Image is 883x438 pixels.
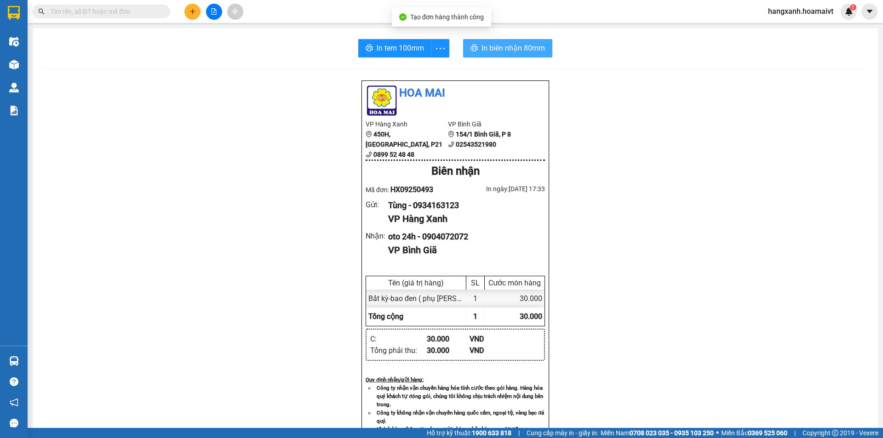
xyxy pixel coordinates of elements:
div: Mã đơn: [366,184,455,195]
sup: 1 [850,4,856,11]
div: Nhận : [366,230,388,242]
div: VP Hàng Xanh [388,212,538,226]
div: 0949196098 [8,19,72,32]
b: 154/1 Bình Giã, P 8 [456,131,511,138]
span: more [431,43,449,54]
div: Biên nhận [366,163,545,180]
span: aim [232,8,238,15]
div: C : [370,333,427,345]
div: 30.000 [485,290,545,307]
strong: Công ty không nhận vận chuyển hàng quốc cấm, ngoại tệ, vàng bạc đá quý. [377,410,544,424]
span: | [518,428,520,438]
strong: 0708 023 035 - 0935 103 250 [630,429,714,437]
span: hangxanh.hoamaivt [761,6,841,17]
div: 1 [466,290,485,307]
span: question-circle [10,377,18,386]
span: Hỗ trợ kỹ thuật: [427,428,511,438]
div: Hàng Xanh [8,8,72,19]
span: copyright [832,430,838,436]
span: Miền Bắc [721,428,787,438]
span: message [10,419,18,427]
span: search [38,8,45,15]
b: 02543521980 [456,141,496,148]
span: In biên nhận 80mm [482,42,545,54]
span: printer [470,44,478,53]
span: Miền Nam [601,428,714,438]
div: oto 24h - 0904072072 [388,230,538,243]
div: In ngày: [DATE] 17:33 [455,184,545,194]
span: caret-down [866,7,874,16]
span: Tạo đơn hàng thành công [410,13,484,21]
img: warehouse-icon [9,60,19,69]
span: 1 [851,4,854,11]
div: Tùng - 0934163123 [388,199,538,212]
span: environment [366,131,372,137]
img: logo.jpg [366,85,398,117]
span: check-circle [399,13,407,21]
img: icon-new-feature [845,7,853,16]
strong: Công ty nhận vận chuyển hàng hóa tính cước theo gói hàng. Hàng hóa quý khách tự đóng gói, chúng t... [377,385,543,408]
input: Tìm tên, số ĐT hoặc mã đơn [51,6,159,17]
span: Nhận: [79,9,101,18]
img: warehouse-icon [9,83,19,92]
strong: 1900 633 818 [472,429,511,437]
span: Bất kỳ - bao đen ( phụ [PERSON_NAME] (0) [368,294,503,303]
span: environment [448,131,454,137]
img: logo-vxr [8,6,20,20]
li: Hoa Mai [366,85,545,102]
img: warehouse-icon [9,37,19,46]
span: Gửi: [8,9,22,18]
div: VND [470,345,512,356]
span: | [794,428,796,438]
img: solution-icon [9,106,19,115]
strong: 0369 525 060 [748,429,787,437]
li: VP Hàng Xanh [366,119,448,129]
button: printerIn biên nhận 80mm [463,39,552,57]
li: VP Bình Giã [448,119,530,129]
button: printerIn tem 100mm [358,39,431,57]
div: SL [469,279,482,287]
span: 30.000 [520,312,542,321]
div: Cước món hàng [487,279,542,287]
div: minh [79,19,143,30]
div: VP Bình Giã [388,243,538,257]
span: C : [77,51,85,60]
div: Tên hàng: hộp ( sáp thơm ( : 1 ) [8,67,143,90]
div: Tổng phải thu : [370,345,427,356]
div: 30.000 [427,333,470,345]
span: notification [10,398,18,407]
button: caret-down [861,4,877,20]
span: 1 [473,312,477,321]
div: Quy định nhận/gửi hàng : [366,375,545,384]
button: more [431,39,449,57]
span: file-add [211,8,217,15]
span: Tổng cộng [368,312,403,321]
span: ⚪️ [716,431,719,435]
div: 30.000 [427,345,470,356]
button: aim [227,4,243,20]
div: Bình Giã [79,8,143,19]
b: 0899 52 48 48 [373,151,414,158]
button: plus [184,4,201,20]
span: phone [366,151,372,158]
strong: Khách hàng thông tin cho người nhà ra nhận hàng sau 03 tiếng. [377,426,526,432]
span: printer [366,44,373,53]
span: Cung cấp máy in - giấy in: [527,428,598,438]
span: HX09250493 [390,185,433,194]
span: phone [448,141,454,148]
span: plus [189,8,196,15]
button: file-add [206,4,222,20]
span: In tem 100mm [377,42,424,54]
div: Tên (giá trị hàng) [368,279,464,287]
div: Gửi : [366,199,388,210]
div: VND [470,333,512,345]
img: warehouse-icon [9,356,19,366]
div: 0908520950 [79,30,143,43]
div: 30.000 [77,48,144,61]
